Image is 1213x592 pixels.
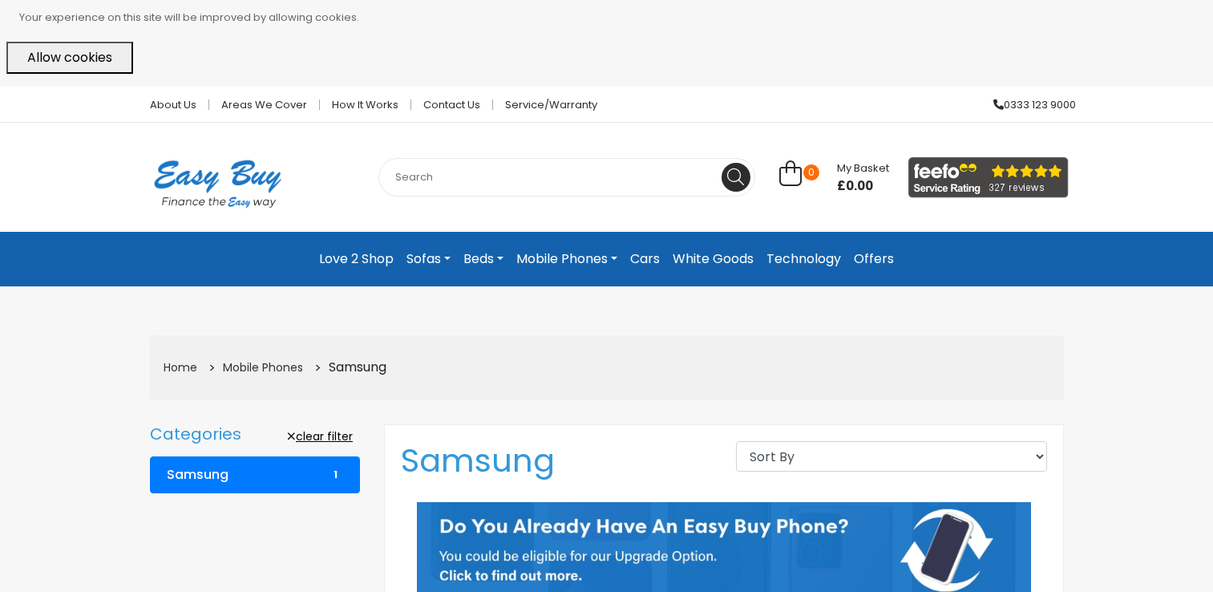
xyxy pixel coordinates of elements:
a: Contact Us [411,99,493,110]
span: 0 [803,164,819,180]
b: Samsung [167,467,228,483]
img: Easy Buy [138,139,297,229]
span: My Basket [837,160,889,176]
span: 1 [328,468,343,482]
a: Mobile Phones [223,359,303,375]
p: Your experience on this site will be improved by allowing cookies. [19,6,1207,29]
a: Sofas [400,245,457,274]
a: About Us [138,99,209,110]
a: Love 2 Shop [313,245,400,274]
a: Mobile Phones [510,245,624,274]
a: clear filter [280,424,360,449]
a: Areas we cover [209,99,320,110]
a: White Goods [666,245,760,274]
img: feefo_logo [908,157,1069,198]
a: Service/Warranty [493,99,597,110]
h1: Samsung [401,441,712,480]
p: Categories [150,424,241,444]
a: How it works [320,99,411,110]
a: Offers [847,245,900,274]
a: 0333 123 9000 [981,99,1076,110]
a: Technology [760,245,847,274]
span: £0.00 [837,178,889,194]
a: Home [164,359,197,375]
a: Samsung 1 [150,456,361,493]
button: Allow cookies [6,42,133,74]
li: Samsung [309,355,388,380]
a: Cars [624,245,666,274]
a: 0 My Basket £0.00 [779,169,889,188]
input: Search [378,158,755,197]
a: Beds [457,245,510,274]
